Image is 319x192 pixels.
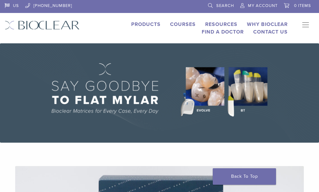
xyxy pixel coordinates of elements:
a: Courses [170,21,196,28]
span: My Account [248,3,278,8]
a: Find A Doctor [202,29,244,35]
a: Why Bioclear [247,21,288,28]
nav: Primary Navigation [297,21,314,30]
a: Resources [205,21,237,28]
span: Search [216,3,234,8]
a: Products [131,21,161,28]
a: Contact Us [253,29,288,35]
span: 0 items [294,3,311,8]
img: Bioclear [5,21,80,30]
a: Back To Top [213,168,276,185]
